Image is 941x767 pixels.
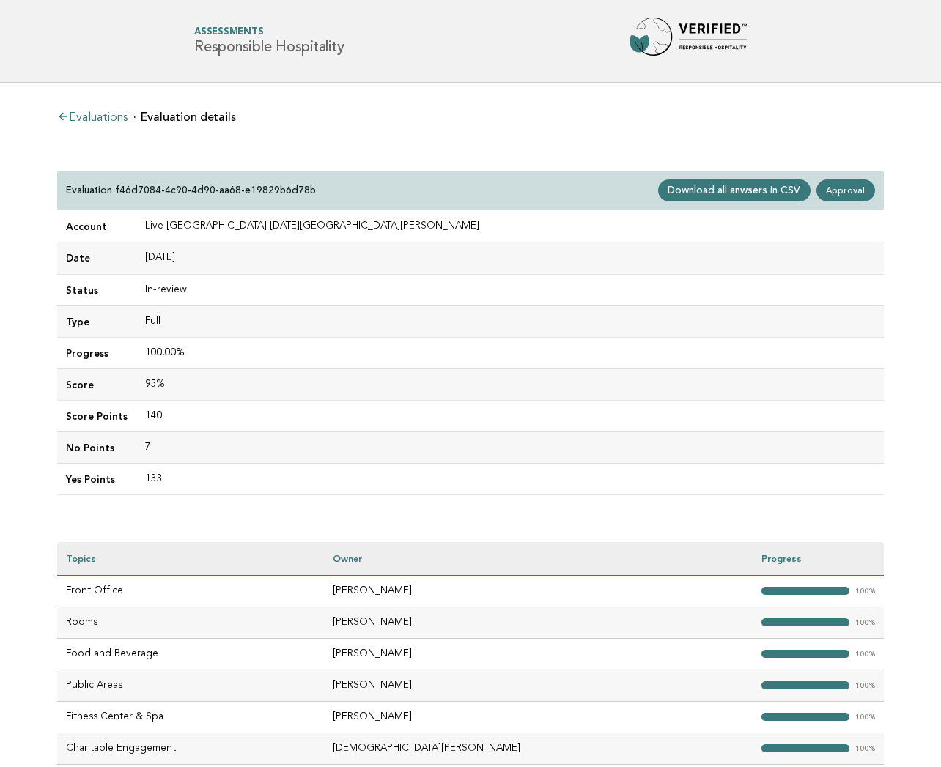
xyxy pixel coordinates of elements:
[136,368,884,400] td: 95%
[57,368,136,400] td: Score
[658,179,811,201] a: Download all anwsers in CSV
[57,733,324,764] td: Charitable Engagement
[324,607,753,638] td: [PERSON_NAME]
[194,28,344,55] h1: Responsible Hospitality
[324,670,753,701] td: [PERSON_NAME]
[57,701,324,733] td: Fitness Center & Spa
[57,638,324,670] td: Food and Beverage
[57,575,324,607] td: Front Office
[324,733,753,764] td: [DEMOGRAPHIC_DATA][PERSON_NAME]
[761,744,849,752] strong: ">
[57,542,324,575] th: Topics
[761,650,849,658] strong: ">
[57,211,136,242] td: Account
[66,184,316,197] p: Evaluation f46d7084-4c90-4d90-aa68-e19829b6d78b
[194,28,344,37] span: Assessments
[57,274,136,305] td: Status
[136,464,884,495] td: 133
[57,400,136,431] td: Score Points
[761,681,849,689] strong: ">
[630,18,747,64] img: Forbes Travel Guide
[753,542,884,575] th: Progress
[57,431,136,463] td: No Points
[136,211,884,242] td: Live [GEOGRAPHIC_DATA] [DATE][GEOGRAPHIC_DATA][PERSON_NAME]
[57,607,324,638] td: Rooms
[855,619,875,627] em: 100%
[57,112,128,124] a: Evaluations
[324,575,753,607] td: [PERSON_NAME]
[136,337,884,368] td: 100.00%
[855,745,875,753] em: 100%
[324,638,753,670] td: [PERSON_NAME]
[761,618,849,626] strong: ">
[855,651,875,659] em: 100%
[136,431,884,463] td: 7
[855,714,875,722] em: 100%
[57,464,136,495] td: Yes Points
[324,542,753,575] th: Owner
[855,588,875,596] em: 100%
[57,670,324,701] td: Public Areas
[324,701,753,733] td: [PERSON_NAME]
[136,274,884,305] td: In-review
[57,337,136,368] td: Progress
[136,242,884,274] td: [DATE]
[761,713,849,721] strong: ">
[133,111,236,123] li: Evaluation details
[816,179,875,201] a: Approval
[136,305,884,337] td: Full
[57,305,136,337] td: Type
[136,400,884,431] td: 140
[761,587,849,595] strong: ">
[57,242,136,274] td: Date
[855,682,875,690] em: 100%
